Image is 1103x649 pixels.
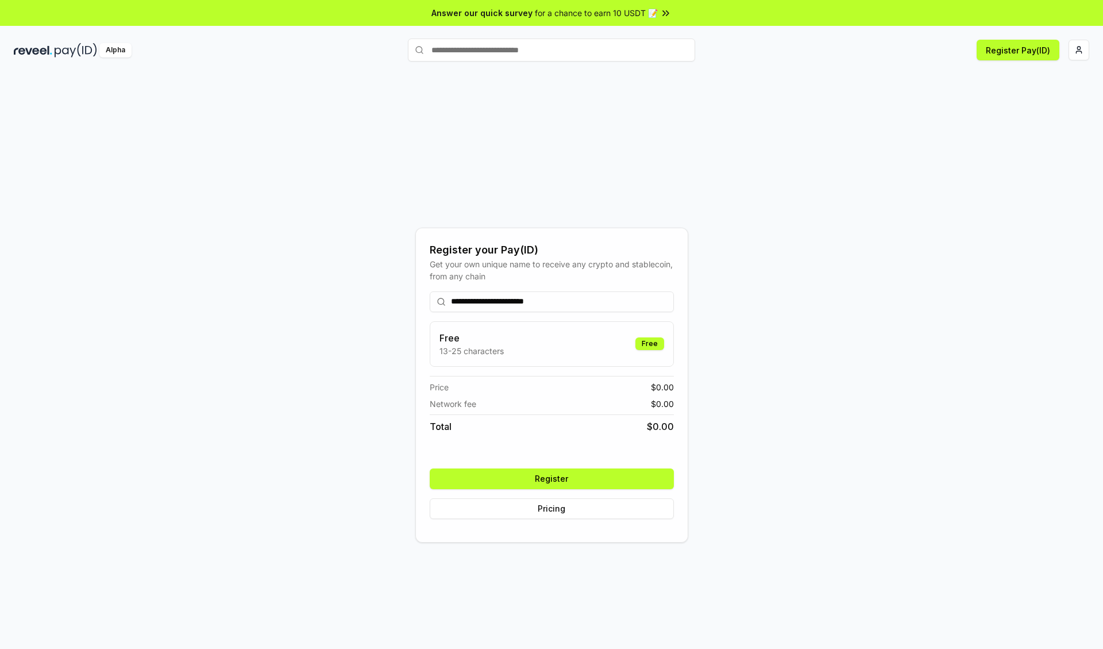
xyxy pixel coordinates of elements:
[651,398,674,410] span: $ 0.00
[430,420,452,433] span: Total
[430,381,449,393] span: Price
[14,43,52,57] img: reveel_dark
[431,7,533,19] span: Answer our quick survey
[430,258,674,282] div: Get your own unique name to receive any crypto and stablecoin, from any chain
[430,242,674,258] div: Register your Pay(ID)
[439,331,504,345] h3: Free
[535,7,658,19] span: for a chance to earn 10 USDT 📝
[55,43,97,57] img: pay_id
[430,498,674,519] button: Pricing
[439,345,504,357] p: 13-25 characters
[430,398,476,410] span: Network fee
[651,381,674,393] span: $ 0.00
[430,468,674,489] button: Register
[635,337,664,350] div: Free
[647,420,674,433] span: $ 0.00
[977,40,1059,60] button: Register Pay(ID)
[99,43,132,57] div: Alpha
